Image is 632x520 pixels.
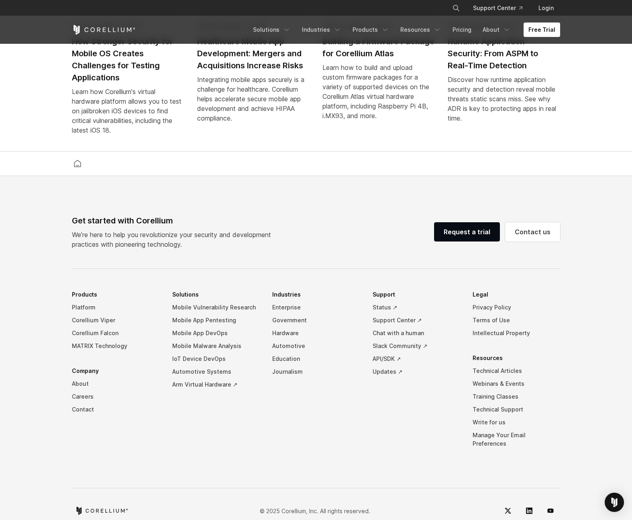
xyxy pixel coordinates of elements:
[197,75,310,123] div: Integrating mobile apps securely is a challenge for healthcare. Corellium helps accelerate secure...
[448,23,476,37] a: Pricing
[272,327,360,340] a: Hardware
[72,403,159,416] a: Contact
[72,215,277,227] div: Get started with Corellium
[505,222,560,242] a: Contact us
[373,301,460,314] a: Status ↗
[297,23,346,37] a: Industries
[172,340,260,352] a: Mobile Malware Analysis
[473,416,560,429] a: Write for us
[75,507,128,515] a: Corellium home
[442,1,560,15] div: Navigation Menu
[248,23,296,37] a: Solutions
[248,23,560,37] div: Navigation Menu
[72,87,184,135] div: Learn how Corellium's virtual hardware platform allows you to test on jailbroken iOS devices to f...
[473,364,560,377] a: Technical Articles
[473,403,560,416] a: Technical Support
[448,35,560,72] h2: Runtime Application Security: From ASPM to Real-Time Detection
[348,23,394,37] a: Products
[172,301,260,314] a: Mobile Vulnerability Research
[72,377,159,390] a: About
[373,365,460,378] a: Updates ↗
[448,75,560,123] div: Discover how runtime application security and detection reveal mobile threats static scans miss. ...
[172,352,260,365] a: IoT Device DevOps
[524,23,560,37] a: Free Trial
[478,23,516,37] a: About
[172,365,260,378] a: Automotive Systems
[197,35,310,72] h2: Healthcare Mobile App Development: Mergers and Acquisitions Increase Risks
[473,314,560,327] a: Terms of Use
[72,390,159,403] a: Careers
[72,288,560,462] div: Navigation Menu
[532,1,560,15] a: Login
[272,301,360,314] a: Enterprise
[72,25,136,35] a: Corellium Home
[72,230,277,249] p: We’re here to help you revolutionize your security and development practices with pioneering tech...
[260,507,370,515] p: © 2025 Corellium, Inc. All rights reserved.
[473,301,560,314] a: Privacy Policy
[72,340,159,352] a: MATRIX Technology
[70,158,85,169] a: Corellium home
[605,493,624,512] div: Open Intercom Messenger
[322,35,435,59] h2: Building a Firmware Package for Corellium Atlas
[473,377,560,390] a: Webinars & Events
[396,23,446,37] a: Resources
[373,314,460,327] a: Support Center ↗
[449,1,463,15] button: Search
[72,314,159,327] a: Corellium Viper
[467,1,529,15] a: Support Center
[322,63,435,121] div: Learn how to build and upload custom firmware packages for a variety of supported devices on the ...
[272,314,360,327] a: Government
[272,340,360,352] a: Automotive
[172,327,260,340] a: Mobile App DevOps
[373,327,460,340] a: Chat with a human
[473,429,560,450] a: Manage Your Email Preferences
[72,301,159,314] a: Platform
[172,314,260,327] a: Mobile App Pentesting
[473,390,560,403] a: Training Classes
[373,340,460,352] a: Slack Community ↗
[272,365,360,378] a: Journalism
[172,378,260,391] a: Arm Virtual Hardware ↗
[434,222,500,242] a: Request a trial
[473,327,560,340] a: Intellectual Property
[72,327,159,340] a: Corellium Falcon
[272,352,360,365] a: Education
[72,35,184,84] h2: How Stronger Security for Mobile OS Creates Challenges for Testing Applications
[373,352,460,365] a: API/SDK ↗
